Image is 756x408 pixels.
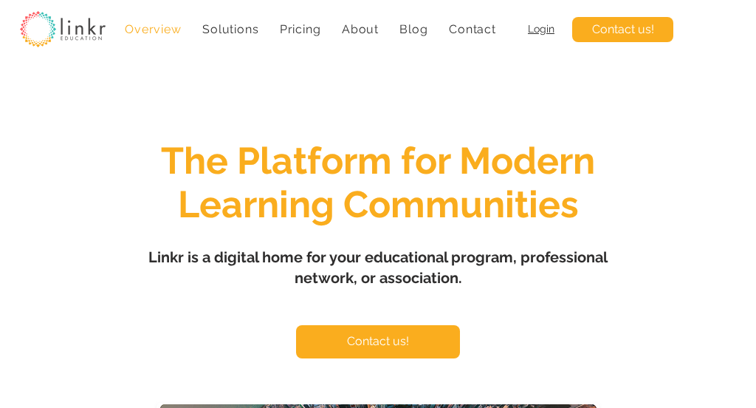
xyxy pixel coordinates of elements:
[117,15,189,44] a: Overview
[347,333,409,350] span: Contact us!
[117,15,504,44] nav: Site
[195,15,267,44] div: Solutions
[202,22,258,36] span: Solutions
[161,139,595,226] span: The Platform for Modern Learning Communities
[399,22,427,36] span: Blog
[272,15,329,44] a: Pricing
[296,325,460,358] a: Contact us!
[449,22,496,36] span: Contact
[392,15,436,44] a: Blog
[148,248,608,287] span: Linkr is a digital home for your educational program, professional network, or association.
[20,11,106,47] img: linkr_logo_transparentbg.png
[342,22,379,36] span: About
[441,15,504,44] a: Contact
[125,22,181,36] span: Overview
[334,15,387,44] div: About
[528,23,554,35] a: Login
[592,21,654,38] span: Contact us!
[280,22,321,36] span: Pricing
[572,17,673,42] a: Contact us!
